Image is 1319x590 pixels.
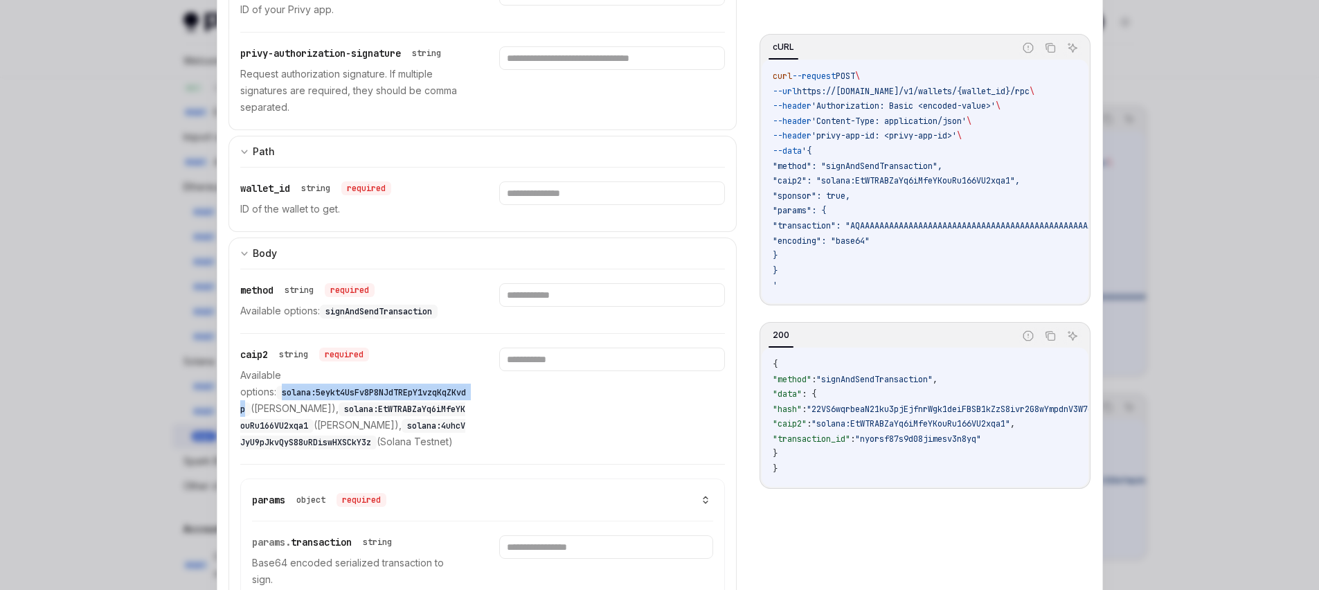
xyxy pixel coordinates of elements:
[811,374,816,385] span: :
[240,182,290,195] span: wallet_id
[1019,327,1037,345] button: Report incorrect code
[319,348,369,361] div: required
[1010,418,1015,429] span: ,
[773,388,802,400] span: "data"
[773,250,778,261] span: }
[811,100,996,111] span: 'Authorization: Basic <encoded-value>'
[325,283,375,297] div: required
[240,47,401,60] span: privy-authorization-signature
[797,86,1030,97] span: https://[DOMAIN_NAME]/v1/wallets/{wallet_id}/rpc
[811,116,967,127] span: 'Content-Type: application/json'
[773,71,792,82] span: curl
[773,130,811,141] span: --header
[363,537,392,548] div: string
[773,161,942,172] span: "method": "signAndSendTransaction",
[773,100,811,111] span: --header
[773,145,802,157] span: --data
[996,100,1001,111] span: \
[279,349,308,360] div: string
[291,536,352,548] span: transaction
[240,303,466,319] p: Available options:
[811,418,1010,429] span: "solana:EtWTRABZaYq6iMfeYKouRu166VU2xqa1"
[773,116,811,127] span: --header
[1041,327,1059,345] button: Copy the contents from the code block
[802,404,807,415] span: :
[240,181,391,195] div: wallet_id
[253,143,275,160] div: Path
[773,448,778,459] span: }
[855,433,981,445] span: "nyorsf87s9d08jimesv3n8yq"
[967,116,971,127] span: \
[1019,39,1037,57] button: Report incorrect code
[773,463,778,474] span: }
[807,404,1243,415] span: "22VS6wqrbeaN21ku3pjEjfnrWgk1deiFBSB1kZzS8ivr2G8wYmpdnV3W7oxpjFPGkt5bhvZvK1QBzuCfUPUYYFQq"
[773,359,778,370] span: {
[1064,39,1082,57] button: Ask AI
[773,175,1020,186] span: "caip2": "solana:EtWTRABZaYq6iMfeYKouRu166VU2xqa1",
[773,404,802,415] span: "hash"
[773,280,778,291] span: '
[252,493,386,507] div: params
[769,327,793,343] div: 200
[807,418,811,429] span: :
[773,190,850,202] span: "sponsor": true,
[792,71,836,82] span: --request
[773,235,870,247] span: "encoding": "base64"
[773,418,807,429] span: "caip2"
[1030,86,1034,97] span: \
[1064,327,1082,345] button: Ask AI
[228,238,737,269] button: expand input section
[252,555,466,588] p: Base64 encoded serialized transaction to sign.
[855,71,860,82] span: \
[773,374,811,385] span: "method"
[240,201,466,217] p: ID of the wallet to get.
[802,388,816,400] span: : {
[773,433,850,445] span: "transaction_id"
[412,48,441,59] div: string
[957,130,962,141] span: \
[933,374,937,385] span: ,
[240,367,466,450] p: Available options: ([PERSON_NAME]), ([PERSON_NAME]), (Solana Testnet)
[240,348,268,361] span: caip2
[337,493,386,507] div: required
[811,130,957,141] span: 'privy-app-id: <privy-app-id>'
[773,265,778,276] span: }
[252,494,285,506] span: params
[240,66,466,116] p: Request authorization signature. If multiple signatures are required, they should be comma separa...
[228,136,737,167] button: expand input section
[850,433,855,445] span: :
[773,205,826,216] span: "params": {
[816,374,933,385] span: "signAndSendTransaction"
[341,181,391,195] div: required
[240,1,466,18] p: ID of your Privy app.
[253,245,277,262] div: Body
[802,145,811,157] span: '{
[296,494,325,506] div: object
[252,535,397,549] div: params.transaction
[773,86,797,97] span: --url
[240,46,447,60] div: privy-authorization-signature
[252,536,291,548] span: params.
[285,285,314,296] div: string
[1041,39,1059,57] button: Copy the contents from the code block
[240,284,273,296] span: method
[769,39,798,55] div: cURL
[240,283,375,297] div: method
[325,306,432,317] span: signAndSendTransaction
[836,71,855,82] span: POST
[240,404,465,431] span: solana:EtWTRABZaYq6iMfeYKouRu166VU2xqa1
[301,183,330,194] div: string
[240,387,466,415] span: solana:5eykt4UsFv8P8NJdTREpY1vzqKqZKvdp
[240,348,369,361] div: caip2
